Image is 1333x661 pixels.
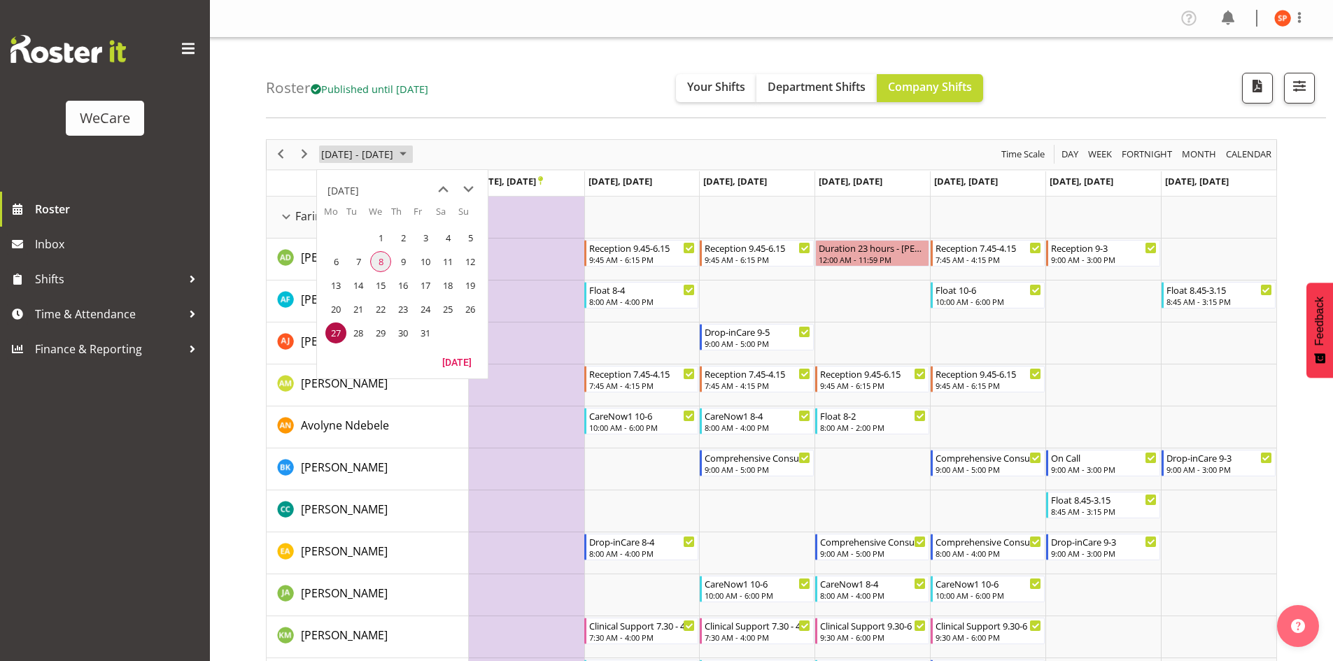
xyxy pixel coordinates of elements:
[700,366,814,392] div: Antonia Mao"s event - Reception 7.45-4.15 Begin From Wednesday, October 29, 2025 at 7:45:00 AM GM...
[705,618,810,632] div: Clinical Support 7.30 - 4
[325,275,346,296] span: Monday, October 13, 2025
[936,576,1041,590] div: CareNow1 10-6
[705,408,810,422] div: CareNow1 8-4
[589,548,695,559] div: 8:00 AM - 4:00 PM
[301,292,388,307] span: [PERSON_NAME]
[936,590,1041,601] div: 10:00 AM - 6:00 PM
[1046,534,1160,560] div: Ena Advincula"s event - Drop-inCare 9-3 Begin From Saturday, November 1, 2025 at 9:00:00 AM GMT+1...
[815,576,929,602] div: Jane Arps"s event - CareNow1 8-4 Begin From Thursday, October 30, 2025 at 8:00:00 AM GMT+13:00 En...
[370,227,391,248] span: Wednesday, October 1, 2025
[703,175,767,187] span: [DATE], [DATE]
[931,450,1045,476] div: Brian Ko"s event - Comprehensive Consult 9-5 Begin From Friday, October 31, 2025 at 9:00:00 AM GM...
[301,627,388,644] a: [PERSON_NAME]
[267,322,469,364] td: Amy Johannsen resource
[1284,73,1315,104] button: Filter Shifts
[1059,145,1081,163] button: Timeline Day
[301,585,388,601] span: [PERSON_NAME]
[815,534,929,560] div: Ena Advincula"s event - Comprehensive Consult 9-5 Begin From Thursday, October 30, 2025 at 9:00:0...
[888,79,972,94] span: Company Shifts
[588,175,652,187] span: [DATE], [DATE]
[267,574,469,616] td: Jane Arps resource
[301,627,388,643] span: [PERSON_NAME]
[460,251,481,272] span: Sunday, October 12, 2025
[820,534,926,548] div: Comprehensive Consult 9-5
[931,240,1045,266] div: Aleea Devenport"s event - Reception 7.45-4.15 Begin From Friday, October 31, 2025 at 7:45:00 AM G...
[1051,254,1157,265] div: 9:00 AM - 3:00 PM
[319,145,413,163] button: October 2025
[589,283,695,297] div: Float 8-4
[301,249,388,266] a: [PERSON_NAME]
[456,177,481,202] button: next month
[589,632,695,643] div: 7:30 AM - 4:00 PM
[393,251,414,272] span: Thursday, October 9, 2025
[415,227,436,248] span: Friday, October 3, 2025
[437,275,458,296] span: Saturday, October 18, 2025
[705,576,810,590] div: CareNow1 10-6
[676,74,756,102] button: Your Shifts
[589,380,695,391] div: 7:45 AM - 4:15 PM
[1180,145,1218,163] span: Month
[820,422,926,433] div: 8:00 AM - 2:00 PM
[589,422,695,433] div: 10:00 AM - 6:00 PM
[589,534,695,548] div: Drop-inCare 8-4
[458,205,481,226] th: Su
[348,299,369,320] span: Tuesday, October 21, 2025
[415,322,436,343] span: Friday, October 31, 2025
[700,576,814,602] div: Jane Arps"s event - CareNow1 10-6 Begin From Wednesday, October 29, 2025 at 10:00:00 AM GMT+13:00...
[267,532,469,574] td: Ena Advincula resource
[316,140,415,169] div: Oct 27 - Nov 02, 2025
[584,282,698,308] div: Alex Ferguson"s event - Float 8-4 Begin From Tuesday, October 28, 2025 at 8:00:00 AM GMT+13:00 En...
[325,251,346,272] span: Monday, October 6, 2025
[437,251,458,272] span: Saturday, October 11, 2025
[415,251,436,272] span: Friday, October 10, 2025
[267,406,469,448] td: Avolyne Ndebele resource
[414,205,436,226] th: Fr
[700,324,814,350] div: Amy Johannsen"s event - Drop-inCare 9-5 Begin From Wednesday, October 29, 2025 at 9:00:00 AM GMT+...
[271,145,290,163] button: Previous
[936,380,1041,391] div: 9:45 AM - 6:15 PM
[584,534,698,560] div: Ena Advincula"s event - Drop-inCare 8-4 Begin From Tuesday, October 28, 2025 at 8:00:00 AM GMT+13...
[820,590,926,601] div: 8:00 AM - 4:00 PM
[584,618,698,644] div: Kishendri Moodley"s event - Clinical Support 7.30 - 4 Begin From Tuesday, October 28, 2025 at 7:3...
[1225,145,1273,163] span: calendar
[1180,145,1219,163] button: Timeline Month
[35,199,203,220] span: Roster
[301,375,388,392] a: [PERSON_NAME]
[700,618,814,644] div: Kishendri Moodley"s event - Clinical Support 7.30 - 4 Begin From Wednesday, October 29, 2025 at 7...
[705,632,810,643] div: 7:30 AM - 4:00 PM
[301,459,388,476] a: [PERSON_NAME]
[1120,145,1175,163] button: Fortnight
[370,275,391,296] span: Wednesday, October 15, 2025
[815,240,929,266] div: Aleea Devenport"s event - Duration 23 hours - Aleea Devenport Begin From Thursday, October 30, 20...
[437,299,458,320] span: Saturday, October 25, 2025
[589,241,695,255] div: Reception 9.45-6.15
[430,177,456,202] button: previous month
[370,299,391,320] span: Wednesday, October 22, 2025
[301,543,388,559] span: [PERSON_NAME]
[393,227,414,248] span: Thursday, October 2, 2025
[1051,492,1157,506] div: Float 8.45-3.15
[369,205,391,226] th: We
[934,175,998,187] span: [DATE], [DATE]
[301,543,388,560] a: [PERSON_NAME]
[346,205,369,226] th: Tu
[370,322,391,343] span: Wednesday, October 29, 2025
[301,585,388,602] a: [PERSON_NAME]
[589,408,695,422] div: CareNow1 10-6
[393,275,414,296] span: Thursday, October 16, 2025
[820,618,926,632] div: Clinical Support 9.30-6
[768,79,866,94] span: Department Shifts
[877,74,983,102] button: Company Shifts
[1051,464,1157,475] div: 9:00 AM - 3:00 PM
[393,322,414,343] span: Thursday, October 30, 2025
[936,548,1041,559] div: 8:00 AM - 4:00 PM
[1313,297,1326,346] span: Feedback
[267,239,469,280] td: Aleea Devenport resource
[756,74,877,102] button: Department Shifts
[931,282,1045,308] div: Alex Ferguson"s event - Float 10-6 Begin From Friday, October 31, 2025 at 10:00:00 AM GMT+13:00 E...
[327,177,359,205] div: title
[301,418,389,433] span: Avolyne Ndebele
[1224,145,1274,163] button: Month
[348,275,369,296] span: Tuesday, October 14, 2025
[589,296,695,307] div: 8:00 AM - 4:00 PM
